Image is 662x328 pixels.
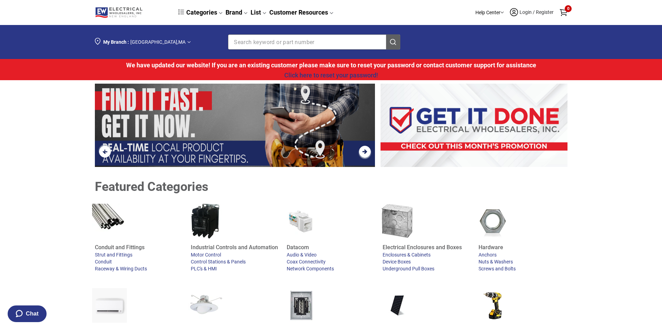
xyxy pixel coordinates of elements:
[519,9,554,15] span: Login / Register
[383,252,472,258] a: Enclosures & Cabinets
[92,288,127,323] img: wall heater
[26,310,39,317] span: Chat
[476,288,510,323] img: power tools
[383,259,472,264] a: Device Boxes
[95,30,411,54] div: Section row
[284,204,319,238] img: ethernet connectors
[130,39,186,45] span: [GEOGRAPHIC_DATA] , MA
[479,244,567,251] a: Hardware
[95,266,184,271] a: Raceway & Wiring Ducts
[92,204,127,238] img: conduit
[359,146,371,158] button: Next Slide
[251,9,267,16] a: List
[565,5,572,12] span: 0
[187,41,191,43] img: Arrow
[7,305,47,323] button: Chat
[475,4,504,21] div: Help Center
[95,252,184,258] a: Strut and Fittings
[479,252,567,258] a: Anchors
[103,39,129,45] span: My Branch :
[228,35,375,49] input: Clear search fieldSearch Products
[95,244,184,251] a: Conduit and Fittings
[476,204,510,238] img: hex nuts
[287,244,365,251] a: Datacom
[383,244,472,251] a: Electrical Enclosures and Boxes
[380,288,415,323] img: solar panels
[95,259,184,264] a: Conduit
[287,266,365,271] a: Network Components
[95,84,375,167] section: slider
[191,244,280,251] a: Industrial Controls and Automation
[287,252,365,258] a: Audio & Video
[284,288,319,323] img: load center
[95,7,166,18] a: Logo
[95,7,145,18] img: Logo
[188,204,223,238] img: Contactor
[188,288,223,323] img: recessed lighting
[191,259,280,264] a: Control Stations & Panels
[178,9,184,15] img: dcb64e45f5418a636573a8ace67a09fc.svg
[269,9,334,16] a: Customer Resources
[479,259,567,264] a: Nuts & Washers
[475,9,500,16] p: Help Center
[380,204,415,238] img: switch boxes
[479,266,567,271] a: Screws and Bolts
[509,7,554,18] a: Login / Register
[178,9,223,16] a: Categories
[386,35,400,49] button: Search Products
[99,146,111,158] button: Previous Slide
[95,84,375,167] div: Current slide is 2 of 4
[191,252,280,258] a: Motor Control
[95,59,567,70] div: We have updated our website! If you are an existing customer please make sure to reset your passw...
[378,4,567,21] div: Section row
[95,30,567,54] div: Section row
[226,9,248,16] a: Brand
[191,266,280,271] a: PLC's & HMI
[95,180,567,194] div: Featured Categories
[287,259,365,264] a: Coax Connectivity
[383,266,472,271] a: Underground Pull Boxes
